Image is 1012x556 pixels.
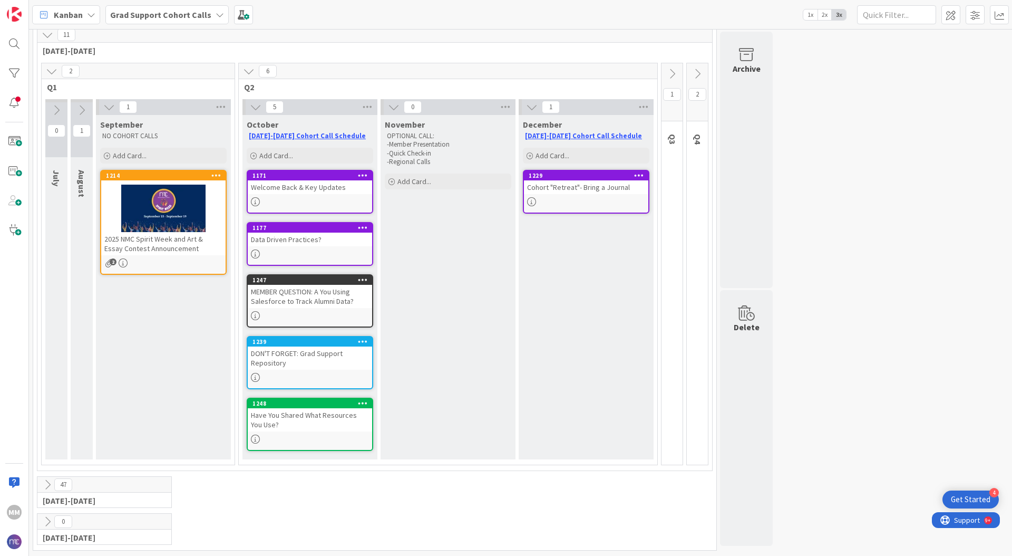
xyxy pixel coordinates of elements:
[102,132,225,140] p: NO COHORT CALLS
[248,180,372,194] div: Welcome Back & Key Updates
[101,171,226,180] div: 1214
[244,82,644,92] span: Q2
[43,495,158,506] span: 2024-2025
[54,478,72,491] span: 47
[733,62,761,75] div: Archive
[248,285,372,308] div: MEMBER QUESTION: A You Using Salesforce to Track Alumni Data?
[73,124,91,137] span: 1
[7,505,22,520] div: MM
[22,2,48,14] span: Support
[542,101,560,113] span: 1
[252,276,372,284] div: 1247
[248,399,372,432] div: 1248Have You Shared What Resources You Use?
[248,275,372,285] div: 1247
[989,488,999,497] div: 4
[248,233,372,246] div: Data Driven Practices?
[43,45,699,56] span: 2025-2026
[266,101,284,113] span: 5
[387,132,509,140] p: OPTIONAL CALL:
[252,224,372,232] div: 1177
[110,258,116,265] span: 2
[248,171,372,180] div: 1171
[248,408,372,432] div: Have You Shared What Resources You Use?
[7,7,22,22] img: Visit kanbanzone.com
[525,131,642,140] a: [DATE]-[DATE] Cohort Call Schedule
[252,172,372,179] div: 1171
[100,119,143,130] span: September
[43,532,158,543] span: 2026-2027
[101,232,226,255] div: 2025 NMC Spirit Week and Art & Essay Contest Announcement
[119,101,137,113] span: 1
[252,400,372,407] div: 1248
[113,151,147,160] span: Add Card...
[529,172,648,179] div: 1229
[832,9,846,20] span: 3x
[734,321,760,333] div: Delete
[249,131,366,140] a: [DATE]-[DATE] Cohort Call Schedule
[663,88,681,101] span: 1
[62,65,80,78] span: 2
[57,28,75,41] span: 11
[248,171,372,194] div: 1171Welcome Back & Key Updates
[524,171,648,180] div: 1229
[951,494,990,505] div: Get Started
[387,140,509,149] p: -Member Presentation
[53,4,59,13] div: 9+
[385,119,425,130] span: November
[688,88,706,101] span: 2
[101,171,226,255] div: 12142025 NMC Spirit Week and Art & Essay Contest Announcement
[803,9,818,20] span: 1x
[7,534,22,549] img: avatar
[397,177,431,186] span: Add Card...
[248,347,372,370] div: DON'T FORGET: Grad Support Repository
[524,180,648,194] div: Cohort "Retreat"- Bring a Journal
[252,338,372,346] div: 1239
[387,149,509,158] p: -Quick Check-in
[76,170,87,197] span: August
[248,275,372,308] div: 1247MEMBER QUESTION: A You Using Salesforce to Track Alumni Data?
[248,223,372,233] div: 1177
[248,337,372,370] div: 1239DON'T FORGET: Grad Support Repository
[857,5,936,24] input: Quick Filter...
[818,9,832,20] span: 2x
[248,337,372,347] div: 1239
[47,124,65,137] span: 0
[693,134,703,144] span: Q4
[387,158,509,166] p: -Regional Calls
[248,223,372,246] div: 1177Data Driven Practices?
[54,8,83,21] span: Kanban
[247,119,278,130] span: October
[106,172,226,179] div: 1214
[54,515,72,528] span: 0
[259,65,277,78] span: 6
[536,151,569,160] span: Add Card...
[259,151,293,160] span: Add Card...
[524,171,648,194] div: 1229Cohort "Retreat"- Bring a Journal
[667,134,678,144] span: Q3
[47,82,221,92] span: Q1
[942,491,999,509] div: Open Get Started checklist, remaining modules: 4
[110,9,211,20] b: Grad Support Cohort Calls
[523,119,562,130] span: December
[404,101,422,113] span: 0
[248,399,372,408] div: 1248
[51,170,62,186] span: July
